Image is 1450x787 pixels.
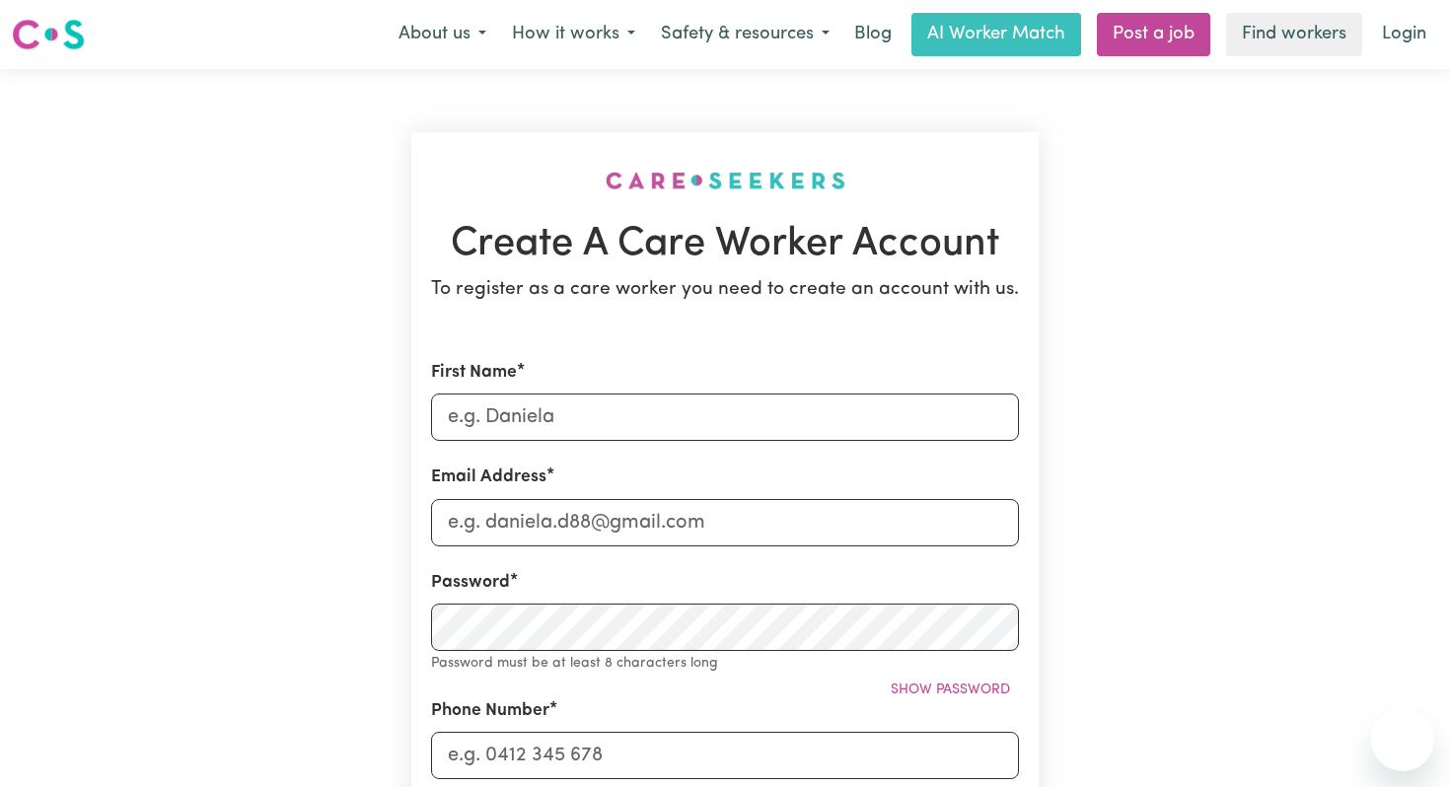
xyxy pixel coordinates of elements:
[431,698,549,724] label: Phone Number
[882,675,1019,705] button: Show password
[648,14,842,55] button: Safety & resources
[431,276,1019,305] p: To register as a care worker you need to create an account with us.
[12,12,85,57] a: Careseekers logo
[1097,13,1210,56] a: Post a job
[431,499,1019,546] input: e.g. daniela.d88@gmail.com
[431,732,1019,779] input: e.g. 0412 345 678
[386,14,499,55] button: About us
[499,14,648,55] button: How it works
[1371,708,1434,771] iframe: Button to launch messaging window
[842,13,904,56] a: Blog
[431,221,1019,268] h1: Create A Care Worker Account
[431,360,517,386] label: First Name
[12,17,85,52] img: Careseekers logo
[1370,13,1438,56] a: Login
[431,656,718,671] small: Password must be at least 8 characters long
[911,13,1081,56] a: AI Worker Match
[431,393,1019,441] input: e.g. Daniela
[1226,13,1362,56] a: Find workers
[431,465,546,490] label: Email Address
[891,682,1010,697] span: Show password
[431,570,510,596] label: Password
